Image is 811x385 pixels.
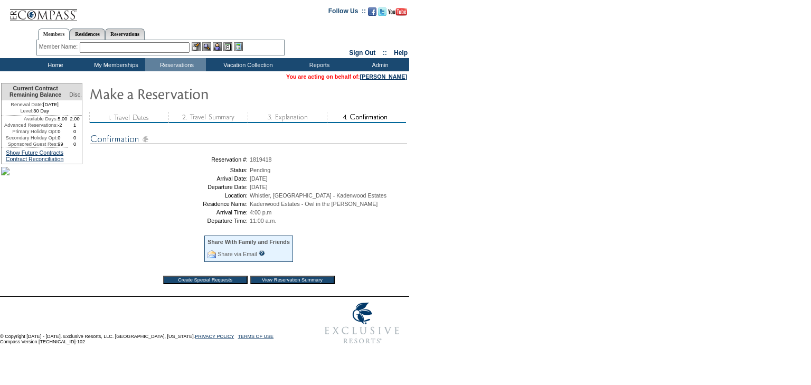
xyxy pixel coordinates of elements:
[145,58,206,71] td: Reservations
[92,201,248,207] td: Residence Name:
[2,100,68,108] td: [DATE]
[89,112,168,123] img: step1_state3.gif
[70,29,105,40] a: Residences
[349,49,375,57] a: Sign Out
[195,334,234,339] a: PRIVACY POLICY
[20,108,33,114] span: Level:
[248,112,327,123] img: step3_state3.gif
[368,7,376,16] img: Become our fan on Facebook
[208,239,290,245] div: Share With Family and Friends
[206,58,288,71] td: Vacation Collection
[6,156,64,162] a: Contract Reconciliation
[68,122,82,128] td: 1
[92,209,248,215] td: Arrival Time:
[68,135,82,141] td: 0
[348,58,409,71] td: Admin
[368,11,376,17] a: Become our fan on Facebook
[58,122,68,128] td: -2
[2,135,58,141] td: Secondary Holiday Opt:
[2,141,58,147] td: Sponsored Guest Res:
[223,42,232,51] img: Reservations
[250,156,272,163] span: 1819418
[259,250,265,256] input: What is this?
[68,116,82,122] td: 2.00
[250,201,378,207] span: Kadenwood Estates - Owl in the [PERSON_NAME]
[168,112,248,123] img: step2_state3.gif
[388,8,407,16] img: Subscribe to our YouTube Channel
[250,276,335,284] input: View Reservation Summary
[250,218,276,224] span: 11:00 a.m.
[92,192,248,199] td: Location:
[1,167,10,175] img: Shot-20-049.jpg
[69,91,82,98] span: Disc.
[328,6,366,19] td: Follow Us ::
[89,83,300,104] img: Make Reservation
[92,175,248,182] td: Arrival Date:
[218,251,257,257] a: Share via Email
[394,49,408,57] a: Help
[2,116,58,122] td: Available Days:
[383,49,387,57] span: ::
[68,141,82,147] td: 0
[250,209,271,215] span: 4:00 p.m
[378,7,386,16] img: Follow us on Twitter
[58,135,68,141] td: 0
[38,29,70,40] a: Members
[2,83,68,100] td: Current Contract Remaining Balance
[238,334,274,339] a: TERMS OF USE
[315,297,409,350] img: Exclusive Resorts
[92,184,248,190] td: Departure Date:
[92,218,248,224] td: Departure Time:
[11,101,43,108] span: Renewal Date:
[2,108,68,116] td: 30 Day
[105,29,145,40] a: Reservations
[58,128,68,135] td: 0
[2,122,58,128] td: Advanced Reservations:
[58,141,68,147] td: 99
[84,58,145,71] td: My Memberships
[286,73,407,80] span: You are acting on behalf of:
[202,42,211,51] img: View
[58,116,68,122] td: 5.00
[92,167,248,173] td: Status:
[250,184,268,190] span: [DATE]
[213,42,222,51] img: Impersonate
[2,128,58,135] td: Primary Holiday Opt:
[234,42,243,51] img: b_calculator.gif
[163,276,248,284] input: Create Special Requests
[24,58,84,71] td: Home
[192,42,201,51] img: b_edit.gif
[68,128,82,135] td: 0
[360,73,407,80] a: [PERSON_NAME]
[250,175,268,182] span: [DATE]
[6,149,63,156] a: Show Future Contracts
[39,42,80,51] div: Member Name:
[250,167,270,173] span: Pending
[327,112,406,123] img: step4_state2.gif
[92,156,248,163] td: Reservation #:
[288,58,348,71] td: Reports
[388,11,407,17] a: Subscribe to our YouTube Channel
[378,11,386,17] a: Follow us on Twitter
[250,192,386,199] span: Whistler, [GEOGRAPHIC_DATA] - Kadenwood Estates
